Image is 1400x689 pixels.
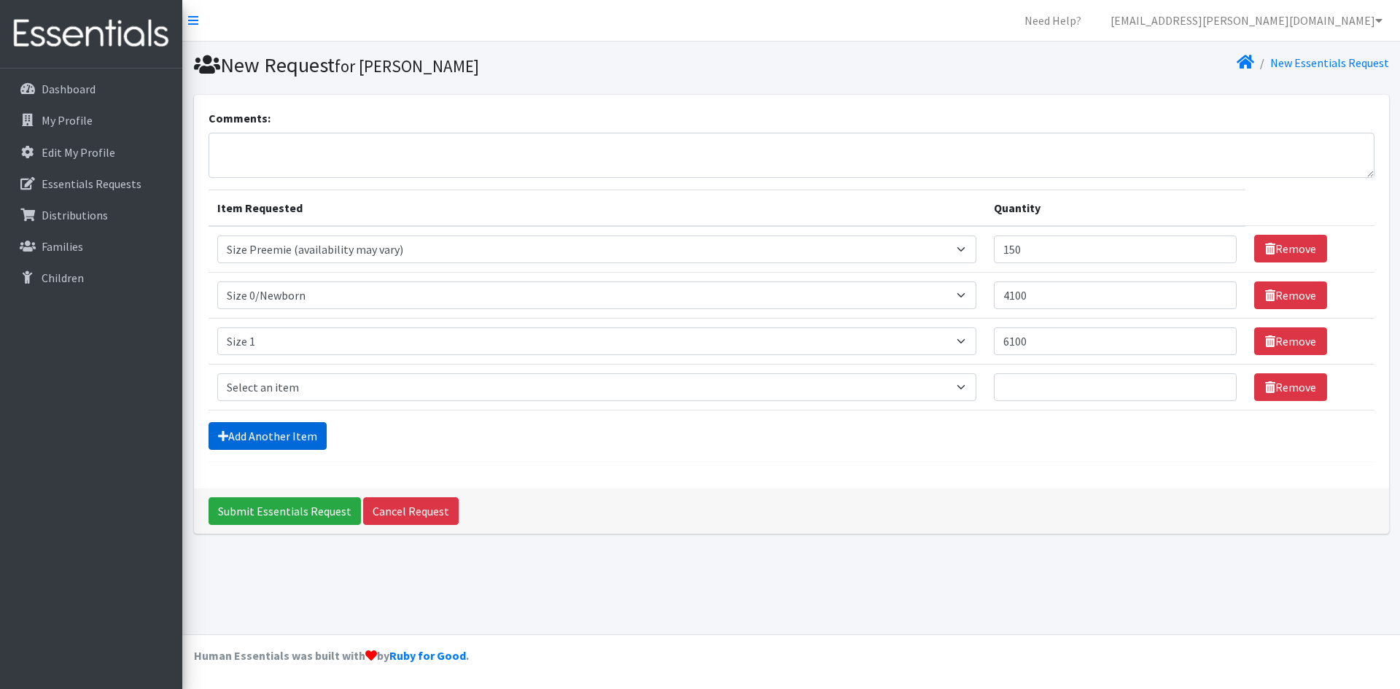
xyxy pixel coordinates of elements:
[42,113,93,128] p: My Profile
[42,145,115,160] p: Edit My Profile
[6,106,176,135] a: My Profile
[209,109,271,127] label: Comments:
[6,138,176,167] a: Edit My Profile
[42,239,83,254] p: Families
[209,190,985,226] th: Item Requested
[1270,55,1389,70] a: New Essentials Request
[194,648,469,663] strong: Human Essentials was built with by .
[209,497,361,525] input: Submit Essentials Request
[1254,281,1327,309] a: Remove
[6,9,176,58] img: HumanEssentials
[42,176,141,191] p: Essentials Requests
[363,497,459,525] a: Cancel Request
[1254,235,1327,262] a: Remove
[335,55,479,77] small: for [PERSON_NAME]
[985,190,1245,226] th: Quantity
[1013,6,1093,35] a: Need Help?
[6,201,176,230] a: Distributions
[42,208,108,222] p: Distributions
[1254,327,1327,355] a: Remove
[6,232,176,261] a: Families
[6,263,176,292] a: Children
[1099,6,1394,35] a: [EMAIL_ADDRESS][PERSON_NAME][DOMAIN_NAME]
[42,82,96,96] p: Dashboard
[6,169,176,198] a: Essentials Requests
[389,648,466,663] a: Ruby for Good
[42,270,84,285] p: Children
[209,422,327,450] a: Add Another Item
[194,52,786,78] h1: New Request
[6,74,176,104] a: Dashboard
[1254,373,1327,401] a: Remove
